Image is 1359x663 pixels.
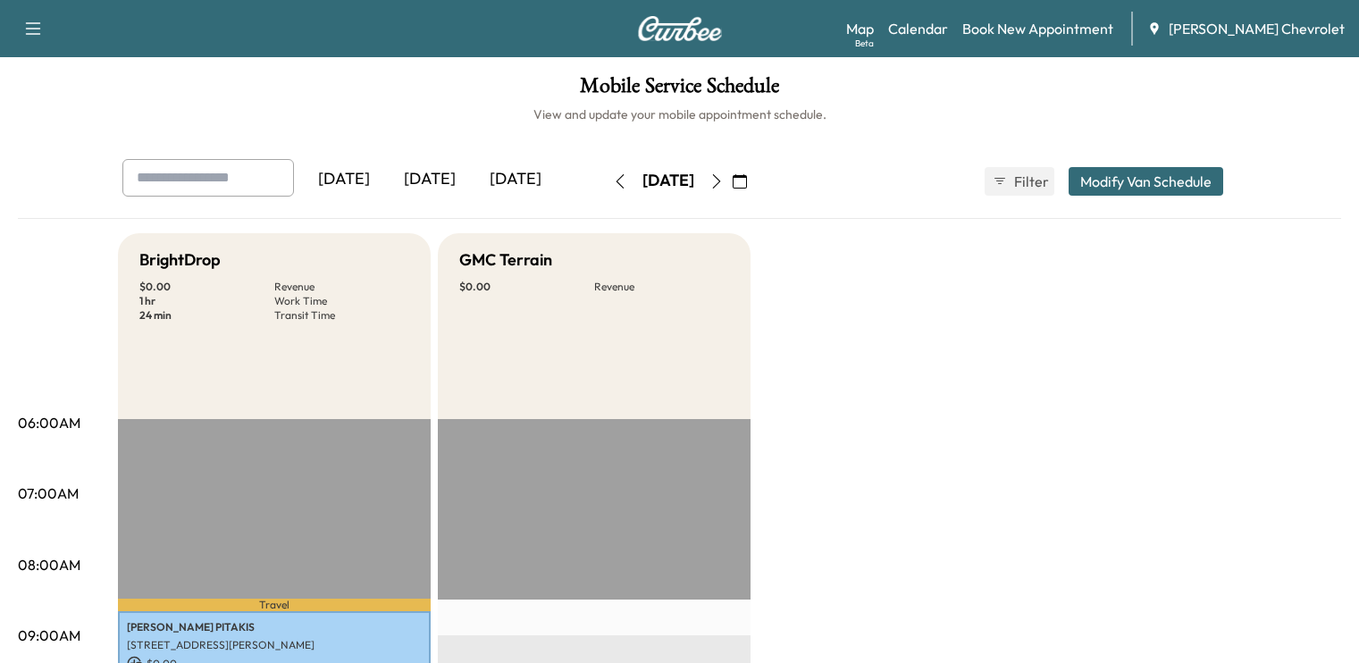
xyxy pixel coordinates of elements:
a: Book New Appointment [962,18,1113,39]
p: 24 min [139,308,274,323]
div: [DATE] [301,159,387,200]
div: Beta [855,37,874,50]
a: Calendar [888,18,948,39]
span: Filter [1014,171,1046,192]
h5: GMC Terrain [459,248,552,273]
span: [PERSON_NAME] Chevrolet [1169,18,1345,39]
p: [STREET_ADDRESS][PERSON_NAME] [127,638,422,652]
p: Revenue [274,280,409,294]
p: $ 0.00 [139,280,274,294]
h1: Mobile Service Schedule [18,75,1341,105]
a: MapBeta [846,18,874,39]
p: Work Time [274,294,409,308]
button: Modify Van Schedule [1069,167,1223,196]
div: [DATE] [387,159,473,200]
div: [DATE] [642,170,694,192]
p: Revenue [594,280,729,294]
img: Curbee Logo [637,16,723,41]
p: 07:00AM [18,483,79,504]
p: 1 hr [139,294,274,308]
p: 06:00AM [18,412,80,433]
p: [PERSON_NAME] PITAKIS [127,620,422,634]
p: $ 0.00 [459,280,594,294]
p: 09:00AM [18,625,80,646]
h5: BrightDrop [139,248,221,273]
p: 08:00AM [18,554,80,575]
button: Filter [985,167,1054,196]
p: Travel [118,599,431,610]
p: Transit Time [274,308,409,323]
div: [DATE] [473,159,558,200]
h6: View and update your mobile appointment schedule. [18,105,1341,123]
